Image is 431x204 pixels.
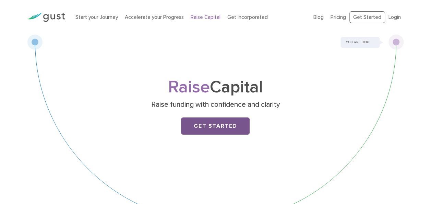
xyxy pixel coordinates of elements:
a: Get Started [349,11,385,23]
img: Gust Logo [27,13,65,22]
h1: Capital [80,79,351,95]
p: Raise funding with confidence and clarity [83,100,348,110]
a: Start your Journey [75,14,118,20]
a: Accelerate your Progress [125,14,184,20]
span: Raise [168,77,210,97]
a: Login [388,14,401,20]
a: Get Started [181,117,250,135]
a: Raise Capital [191,14,220,20]
a: Get Incorporated [227,14,268,20]
a: Blog [313,14,324,20]
a: Pricing [331,14,346,20]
